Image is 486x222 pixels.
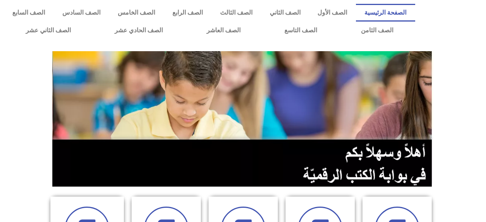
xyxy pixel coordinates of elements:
a: الصف الأول [309,4,356,22]
a: الصف الثاني عشر [4,22,93,39]
a: الصفحة الرئيسية [356,4,415,22]
a: الصف العاشر [185,22,262,39]
a: الصف الثاني [261,4,309,22]
a: الصف التاسع [262,22,339,39]
a: الصف الرابع [164,4,212,22]
a: الصف السابع [4,4,54,22]
a: الصف الثامن [339,22,415,39]
a: الصف الثالث [211,4,261,22]
a: الصف السادس [54,4,109,22]
a: الصف الحادي عشر [93,22,185,39]
a: الصف الخامس [109,4,164,22]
